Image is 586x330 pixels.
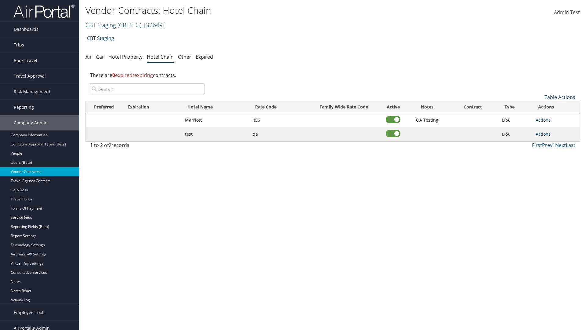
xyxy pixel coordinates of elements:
a: CBT Staging [87,32,114,44]
span: Reporting [14,100,34,115]
span: Trips [14,37,24,53]
a: Hotel Property [108,53,143,60]
a: Actions [536,131,551,137]
td: LRA [499,127,533,141]
a: First [532,142,542,148]
th: Family Wide Rate Code: activate to sort column ascending [309,101,379,113]
span: 2 [109,142,111,148]
td: test [182,127,250,141]
div: There are contracts. [85,67,580,83]
td: LRA [499,113,533,127]
input: Search [90,83,204,94]
strong: 0 [112,72,115,79]
span: expired/expiring [112,72,153,79]
a: 1 [552,142,555,148]
a: Actions [536,117,551,123]
a: Admin Test [554,3,580,22]
span: Company Admin [14,115,48,130]
th: Expiration: activate to sort column ascending [122,101,182,113]
h1: Vendor Contracts: Hotel Chain [85,4,415,17]
span: Employee Tools [14,305,45,320]
div: 1 to 2 of records [90,141,204,152]
a: Other [178,53,191,60]
th: Notes: activate to sort column ascending [407,101,447,113]
a: CBT Staging [85,21,165,29]
span: Travel Approval [14,68,46,84]
span: Dashboards [14,22,38,37]
a: Next [555,142,566,148]
th: Contract: activate to sort column ascending [447,101,499,113]
a: Last [566,142,575,148]
td: qa [250,127,309,141]
span: Book Travel [14,53,37,68]
a: Prev [542,142,552,148]
th: Active: activate to sort column ascending [379,101,407,113]
th: Type: activate to sort column ascending [499,101,533,113]
span: Risk Management [14,84,50,99]
a: Hotel Chain [147,53,174,60]
span: Admin Test [554,9,580,16]
a: Expired [196,53,213,60]
span: , [ 32649 ] [141,21,165,29]
span: QA Testing [416,117,438,123]
a: Table Actions [544,94,575,101]
img: airportal-logo.png [13,4,74,18]
span: ( CBTSTG ) [118,21,141,29]
th: Hotel Name: activate to sort column ascending [182,101,250,113]
a: Air [85,53,92,60]
th: Rate Code: activate to sort column ascending [250,101,309,113]
td: Marriott [182,113,250,127]
th: Preferred: activate to sort column ascending [86,101,122,113]
th: Actions [533,101,580,113]
a: Car [96,53,104,60]
td: 456 [250,113,309,127]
